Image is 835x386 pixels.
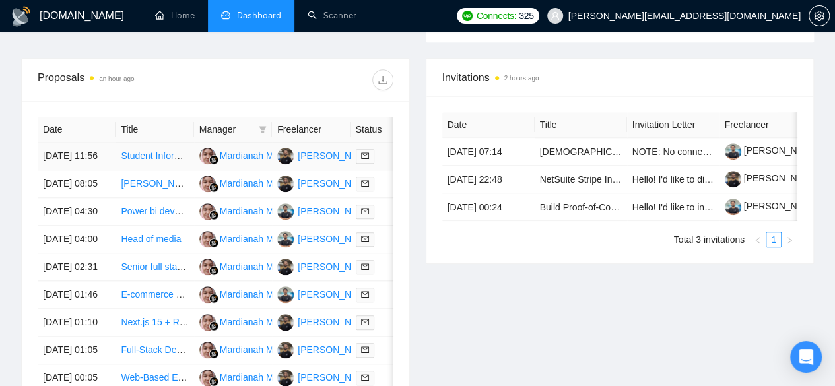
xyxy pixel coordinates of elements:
[121,317,254,327] a: Next.js 15 + React 19 Developer
[38,117,116,143] th: Date
[519,9,533,23] span: 325
[277,371,374,382] a: MJ[PERSON_NAME]
[116,198,193,226] td: Power bi developer
[220,176,310,191] div: Mardianah Mardianah
[199,231,216,247] img: MM
[725,143,741,160] img: c1vnAk7Xg35u1M3RaLzkY2xn22cMI9QnxesaoOFDUVoDELUyl3LMqzhVQbq_15fTna
[199,176,216,192] img: MM
[627,112,719,138] th: Invitation Letter
[809,11,830,21] a: setting
[121,261,266,272] a: Senior full stack - PWA - Ai platform
[725,145,820,156] a: [PERSON_NAME]
[237,10,281,21] span: Dashboard
[750,232,766,247] button: left
[785,236,793,244] span: right
[38,69,215,90] div: Proposals
[361,235,369,243] span: mail
[725,201,820,211] a: [PERSON_NAME]
[199,371,310,382] a: MMMardianah Mardianah
[277,203,294,220] img: TS
[209,183,218,192] img: gigradar-bm.png
[209,349,218,358] img: gigradar-bm.png
[782,232,797,247] li: Next Page
[754,236,762,244] span: left
[38,309,116,337] td: [DATE] 01:10
[535,166,627,193] td: NetSuite Stripe Integration
[220,342,310,357] div: Mardianah Mardianah
[116,143,193,170] td: Student Information System
[194,117,272,143] th: Manager
[308,10,356,21] a: searchScanner
[361,318,369,326] span: mail
[790,341,822,373] div: Open Intercom Messenger
[504,75,539,82] time: 2 hours ago
[259,125,267,133] span: filter
[725,199,741,215] img: c1vnAk7Xg35u1M3RaLzkY2xn22cMI9QnxesaoOFDUVoDELUyl3LMqzhVQbq_15fTna
[116,170,193,198] td: MERN Stack Developer for Modern Furniture Store
[298,259,374,274] div: [PERSON_NAME]
[277,370,294,386] img: MJ
[277,286,294,303] img: TS
[361,179,369,187] span: mail
[199,259,216,275] img: MM
[199,342,216,358] img: MM
[209,294,218,303] img: gigradar-bm.png
[199,344,310,354] a: MMMardianah Mardianah
[356,122,410,137] span: Status
[38,143,116,170] td: [DATE] 11:56
[725,173,820,183] a: [PERSON_NAME]
[361,346,369,354] span: mail
[199,316,310,327] a: MMMardianah Mardianah
[462,11,473,21] img: upwork-logo.png
[116,226,193,253] td: Head of media
[298,370,374,385] div: [PERSON_NAME]
[277,314,294,331] img: MJ
[38,226,116,253] td: [DATE] 04:00
[277,150,374,160] a: MJ[PERSON_NAME]
[220,315,310,329] div: Mardianah Mardianah
[38,253,116,281] td: [DATE] 02:31
[220,148,310,163] div: Mardianah Mardianah
[277,261,374,271] a: MJ[PERSON_NAME]
[298,315,374,329] div: [PERSON_NAME]
[199,288,310,299] a: MMMardianah Mardianah
[277,177,374,188] a: MJ[PERSON_NAME]
[277,233,374,243] a: TS[PERSON_NAME]
[220,232,310,246] div: Mardianah Mardianah
[272,117,350,143] th: Freelancer
[116,337,193,364] td: Full-Stack Developer (Node.js, MySQL, React) for E-Commerce Website
[220,204,310,218] div: Mardianah Mardianah
[209,321,218,331] img: gigradar-bm.png
[199,233,310,243] a: MMMardianah Mardianah
[199,370,216,386] img: MM
[277,148,294,164] img: MJ
[442,166,535,193] td: [DATE] 22:48
[298,204,374,218] div: [PERSON_NAME]
[199,148,216,164] img: MM
[361,290,369,298] span: mail
[199,205,310,216] a: MMMardianah Mardianah
[38,281,116,309] td: [DATE] 01:46
[540,174,648,185] a: NetSuite Stripe Integration
[199,314,216,331] img: MM
[277,176,294,192] img: MJ
[477,9,516,23] span: Connects:
[442,193,535,221] td: [DATE] 00:24
[199,203,216,220] img: MM
[155,10,195,21] a: homeHome
[220,287,310,302] div: Mardianah Mardianah
[116,117,193,143] th: Title
[535,138,627,166] td: Native Speakers of Tamil – Talent Bench for Future Managed Services Recording Projects
[361,152,369,160] span: mail
[209,155,218,164] img: gigradar-bm.png
[99,75,134,82] time: an hour ago
[535,112,627,138] th: Title
[277,344,374,354] a: MJ[PERSON_NAME]
[298,148,374,163] div: [PERSON_NAME]
[221,11,230,20] span: dashboard
[116,253,193,281] td: Senior full stack - PWA - Ai platform
[298,342,374,357] div: [PERSON_NAME]
[809,5,830,26] button: setting
[38,337,116,364] td: [DATE] 01:05
[121,289,452,300] a: E-commerce Finance & Subscription Analyst | Daily Profit Tracking & Forecasting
